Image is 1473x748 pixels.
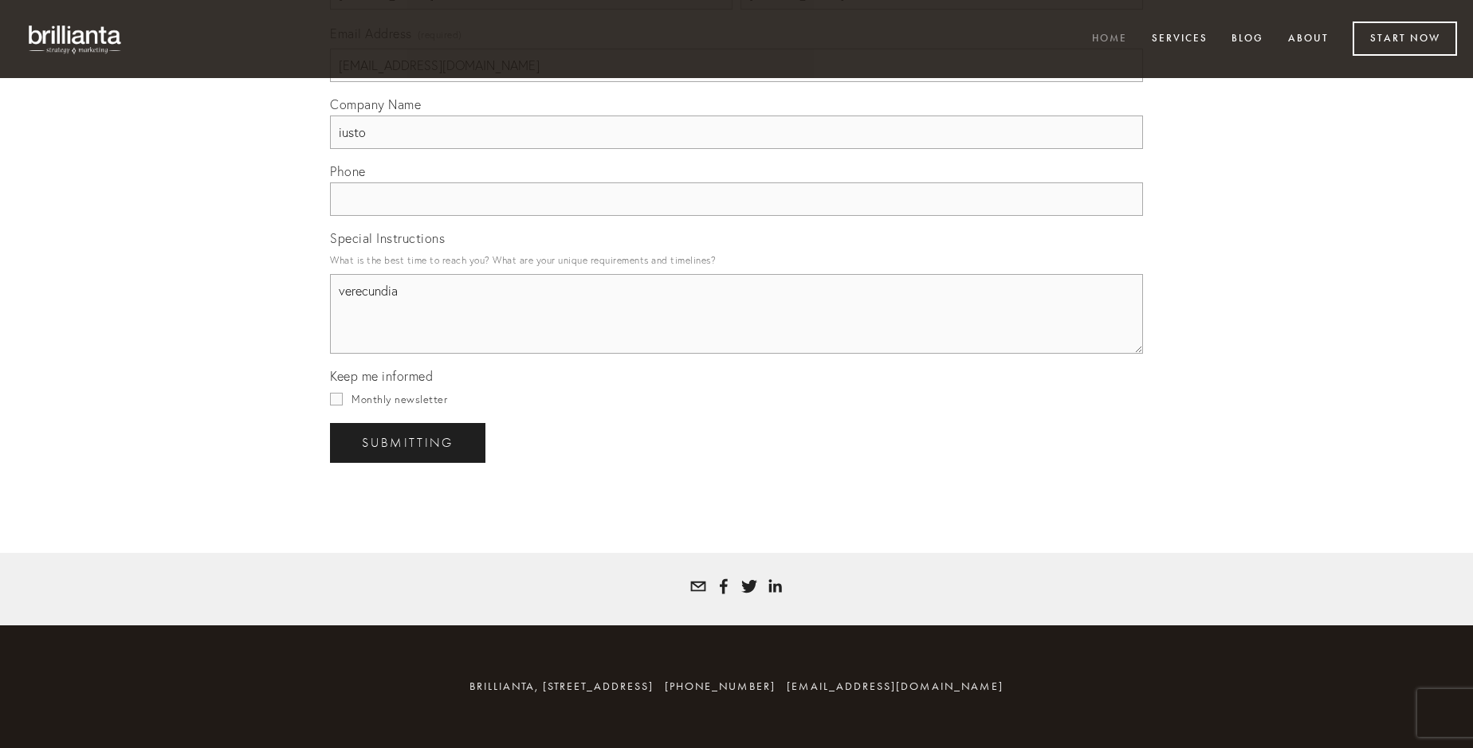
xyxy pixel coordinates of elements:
span: Special Instructions [330,230,445,246]
a: Tatyana White [741,578,757,594]
a: About [1278,26,1339,53]
a: Home [1082,26,1137,53]
a: Start Now [1353,22,1457,56]
span: Phone [330,163,366,179]
a: [EMAIL_ADDRESS][DOMAIN_NAME] [787,679,1004,693]
span: brillianta, [STREET_ADDRESS] [469,679,654,693]
textarea: verecundia [330,274,1143,354]
button: SubmittingSubmitting [330,423,485,463]
p: What is the best time to reach you? What are your unique requirements and timelines? [330,249,1143,271]
a: tatyana@brillianta.com [690,578,706,594]
span: Monthly newsletter [352,393,447,405]
span: Company Name [330,96,421,112]
a: Tatyana White [767,578,783,594]
input: Monthly newsletter [330,393,343,405]
a: Services [1141,26,1218,53]
a: Blog [1221,26,1274,53]
span: [PHONE_NUMBER] [665,679,776,693]
span: Submitting [362,436,454,450]
img: brillianta - research, strategy, marketing [16,16,136,62]
span: Keep me informed [330,368,433,384]
a: Tatyana Bolotnikov White [716,578,732,594]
